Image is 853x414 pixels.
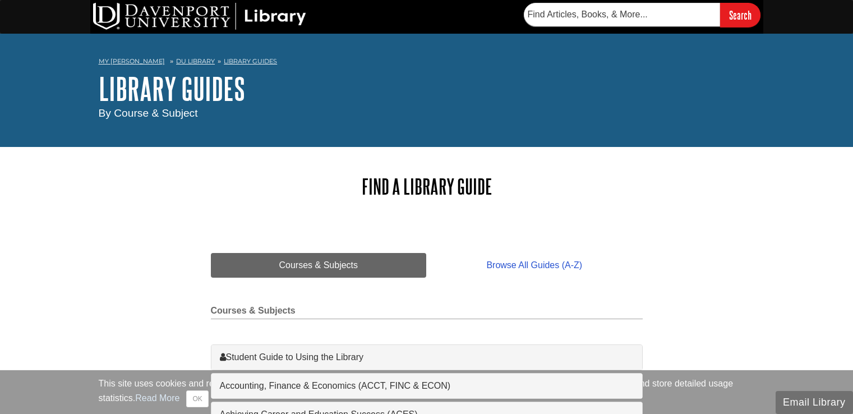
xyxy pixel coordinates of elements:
img: DU Library [93,3,306,30]
a: DU Library [176,57,215,65]
h2: Find a Library Guide [211,175,643,198]
input: Find Articles, Books, & More... [524,3,720,26]
a: Accounting, Finance & Economics (ACCT, FINC & ECON) [220,379,634,393]
div: By Course & Subject [99,105,755,122]
a: Student Guide to Using the Library [220,351,634,364]
a: My [PERSON_NAME] [99,57,165,66]
nav: breadcrumb [99,54,755,72]
form: Searches DU Library's articles, books, and more [524,3,760,27]
div: This site uses cookies and records your IP address for usage statistics. Additionally, we use Goo... [99,377,755,407]
a: Read More [135,393,179,403]
a: Browse All Guides (A-Z) [426,253,642,278]
a: Library Guides [224,57,277,65]
h1: Library Guides [99,72,755,105]
a: Courses & Subjects [211,253,427,278]
button: Close [186,390,208,407]
h2: Courses & Subjects [211,306,643,319]
input: Search [720,3,760,27]
button: Email Library [776,391,853,414]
